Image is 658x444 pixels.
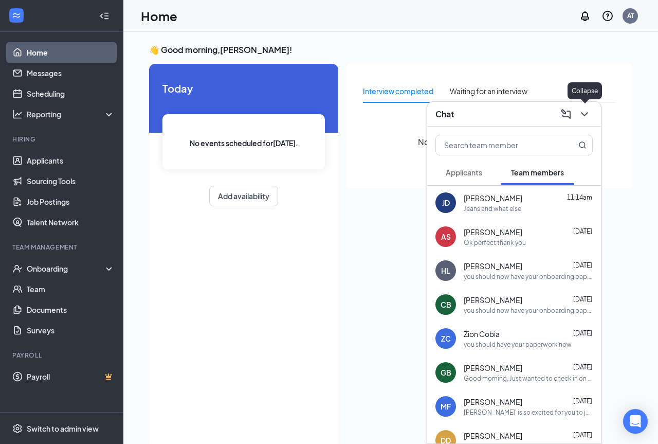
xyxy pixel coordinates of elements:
span: No follow-up needed at the moment [418,135,561,148]
button: ComposeMessage [558,106,574,122]
span: [PERSON_NAME] [464,261,522,271]
a: PayrollCrown [27,366,115,387]
div: Interview completed [363,85,433,97]
span: [PERSON_NAME] [464,363,522,373]
span: [DATE] [573,295,592,303]
span: Team members [511,168,564,177]
a: Sourcing Tools [27,171,115,191]
span: [PERSON_NAME] [464,227,522,237]
span: [DATE] [573,261,592,269]
div: GB [441,367,451,378]
span: No events scheduled for [DATE] . [190,137,298,149]
svg: QuestionInfo [601,10,614,22]
a: Talent Network [27,212,115,233]
svg: ChevronDown [578,108,591,120]
a: Team [27,279,115,299]
a: Job Postings [27,191,115,212]
span: 11:14am [567,193,592,201]
span: Zion Cobia [464,329,500,339]
div: Reporting [27,109,115,119]
span: [PERSON_NAME] [464,295,522,305]
div: Team Management [12,243,113,252]
div: Jeans and what else [464,204,521,213]
div: Open Intercom Messenger [623,409,648,434]
div: ZC [441,333,451,344]
h3: 👋 Good morning, [PERSON_NAME] ! [149,44,632,56]
div: Waiting for an interview [450,85,527,97]
span: [DATE] [573,227,592,235]
button: ChevronDown [576,106,593,122]
div: Ok perfect thank you [464,238,526,247]
span: [DATE] [573,397,592,405]
span: [DATE] [573,431,592,439]
svg: UserCheck [12,263,23,274]
span: [DATE] [573,329,592,337]
a: Documents [27,299,115,320]
span: [PERSON_NAME] [464,397,522,407]
span: [DATE] [573,363,592,371]
svg: ComposeMessage [560,108,572,120]
div: MF [441,401,451,412]
svg: MagnifyingGlass [578,141,587,149]
div: Good morning, Just wanted to check in on you when you might be finished with your onboarding. Als... [464,374,593,383]
button: Add availability [209,186,278,206]
div: JD [442,198,450,208]
div: you should have your paperwork now [464,340,572,349]
span: [PERSON_NAME] [464,193,522,203]
h1: Home [141,7,177,25]
div: Hiring [12,135,113,144]
div: Payroll [12,351,113,360]
a: Home [27,42,115,63]
div: you should now have your onboarding paperwork to complete [464,272,593,281]
a: Surveys [27,320,115,341]
span: [PERSON_NAME] [464,431,522,441]
a: Messages [27,63,115,83]
div: AT [627,11,634,20]
div: HL [441,265,450,276]
div: Switch to admin view [27,423,99,434]
div: Collapse [568,82,602,99]
div: CB [441,299,451,310]
input: Search team member [436,135,558,155]
div: Onboarding [27,263,106,274]
svg: Collapse [99,11,109,21]
a: Scheduling [27,83,115,104]
div: [PERSON_NAME]' is so excited for you to join our team! Do you know anyone else who might be inter... [464,408,593,417]
span: Applicants [446,168,482,177]
span: Today [162,80,325,96]
svg: Settings [12,423,23,434]
h3: Chat [435,109,454,120]
svg: Notifications [579,10,591,22]
a: Applicants [27,150,115,171]
div: AS [441,232,451,242]
svg: Analysis [12,109,23,119]
svg: WorkstreamLogo [11,10,22,21]
div: you should now have your onboarding paperwork to complete [464,306,593,315]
